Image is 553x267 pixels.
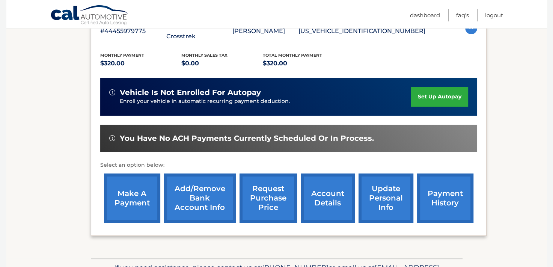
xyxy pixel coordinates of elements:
a: account details [301,173,355,223]
a: set up autopay [411,87,468,107]
a: request purchase price [240,173,297,223]
p: #44455979775 [100,26,166,36]
span: Monthly Payment [100,53,144,58]
span: Total Monthly Payment [263,53,322,58]
span: You have no ACH payments currently scheduled or in process. [120,134,374,143]
a: update personal info [359,173,413,223]
img: alert-white.svg [109,135,115,141]
p: Select an option below: [100,161,477,170]
p: $0.00 [181,58,263,69]
p: 2025 Subaru Crosstrek [166,21,232,42]
a: FAQ's [456,9,469,21]
img: alert-white.svg [109,89,115,95]
p: Enroll your vehicle in automatic recurring payment deduction. [120,97,411,106]
p: $320.00 [263,58,344,69]
a: Logout [485,9,503,21]
a: payment history [417,173,473,223]
span: vehicle is not enrolled for autopay [120,88,261,97]
a: Add/Remove bank account info [164,173,236,223]
a: Cal Automotive [50,5,129,27]
a: make a payment [104,173,160,223]
p: [PERSON_NAME] [232,26,298,36]
p: $320.00 [100,58,182,69]
a: Dashboard [410,9,440,21]
span: Monthly sales Tax [181,53,228,58]
p: [US_VEHICLE_IDENTIFICATION_NUMBER] [298,26,425,36]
